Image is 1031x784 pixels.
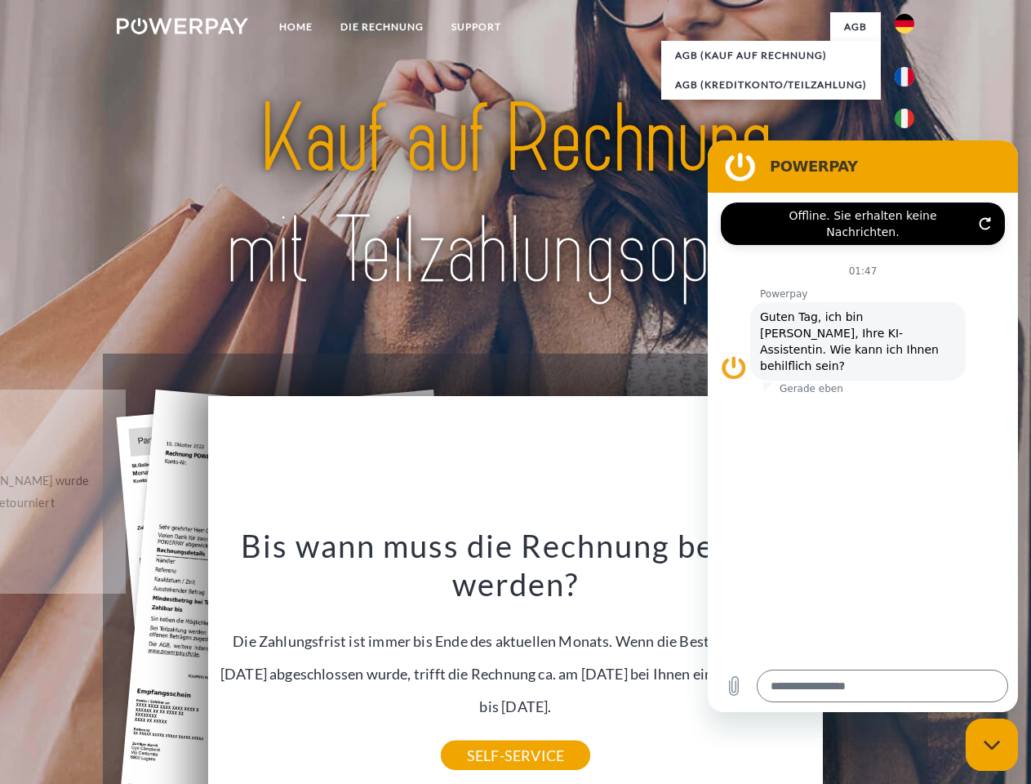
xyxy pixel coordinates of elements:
[895,67,914,87] img: fr
[265,12,327,42] a: Home
[661,70,881,100] a: AGB (Kreditkonto/Teilzahlung)
[661,41,881,70] a: AGB (Kauf auf Rechnung)
[895,14,914,33] img: de
[218,526,814,604] h3: Bis wann muss die Rechnung bezahlt werden?
[966,719,1018,771] iframe: Schaltfläche zum Öffnen des Messaging-Fensters; Konversation läuft
[117,18,248,34] img: logo-powerpay-white.svg
[830,12,881,42] a: agb
[708,140,1018,712] iframe: Messaging-Fenster
[438,12,515,42] a: SUPPORT
[327,12,438,42] a: DIE RECHNUNG
[218,526,814,755] div: Die Zahlungsfrist ist immer bis Ende des aktuellen Monats. Wenn die Bestellung z.B. am [DATE] abg...
[895,109,914,128] img: it
[441,741,590,770] a: SELF-SERVICE
[156,78,875,313] img: title-powerpay_de.svg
